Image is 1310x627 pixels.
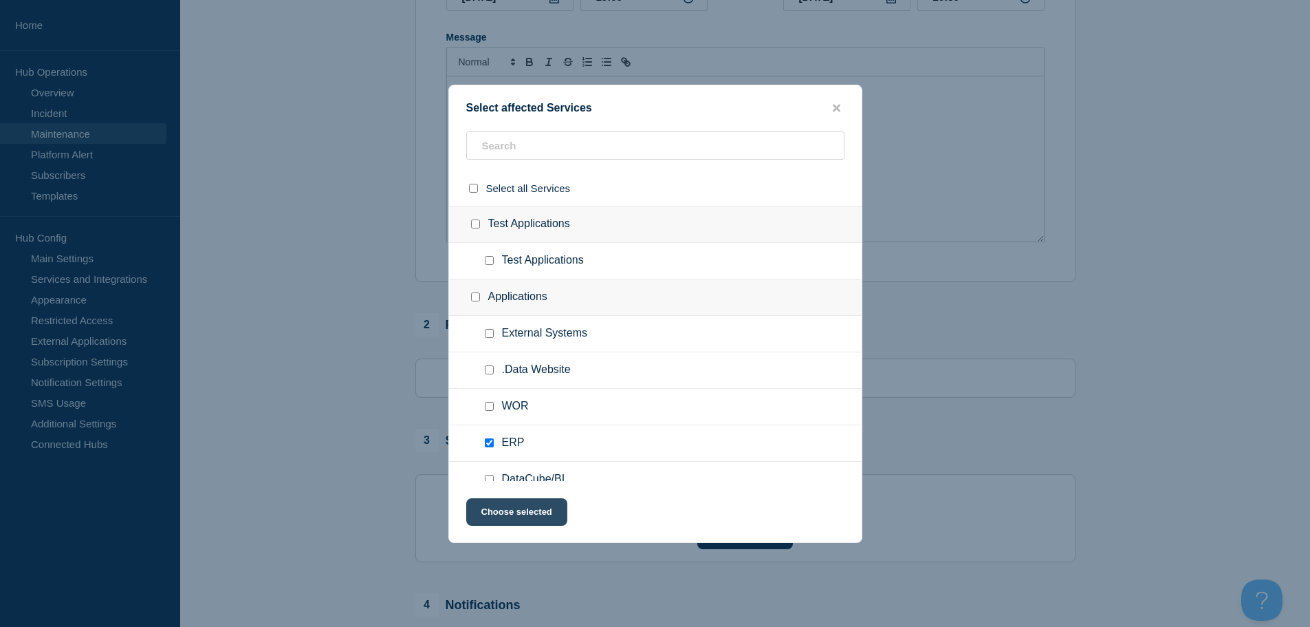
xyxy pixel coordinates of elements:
[485,365,494,374] input: .Data Website checkbox
[449,102,862,115] div: Select affected Services
[466,131,844,160] input: Search
[502,363,571,377] span: .Data Website
[485,475,494,484] input: DataCube/BI checkbox
[502,400,529,414] span: WOR
[449,206,862,243] div: Test Applications
[502,473,565,487] span: DataCube/BI
[466,498,567,526] button: Choose selected
[502,254,584,268] span: Test Applications
[502,436,525,450] span: ERP
[485,438,494,447] input: ERP checkbox
[485,256,494,265] input: Test Applications checkbox
[502,327,587,341] span: External Systems
[469,184,478,193] input: select all checkbox
[471,293,480,301] input: Applications checkbox
[449,279,862,316] div: Applications
[485,329,494,338] input: External Systems checkbox
[485,402,494,411] input: WOR checkbox
[471,220,480,229] input: Test Applications checkbox
[486,182,571,194] span: Select all Services
[829,102,844,115] button: close button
